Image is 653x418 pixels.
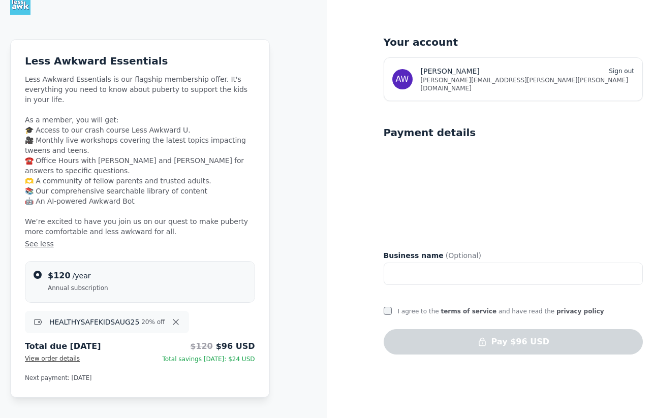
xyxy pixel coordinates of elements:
p: Next payment: [DATE] [25,373,255,383]
a: Sign out [609,68,634,75]
span: [PERSON_NAME][EMAIL_ADDRESS][PERSON_NAME][PERSON_NAME][DOMAIN_NAME] [421,76,635,92]
button: See less [25,239,255,249]
span: Total savings [DATE]: $24 USD [163,356,255,363]
div: AW [392,69,413,89]
span: [PERSON_NAME] [421,66,480,76]
h5: Your account [384,35,643,49]
button: View order details [25,352,80,365]
span: (Optional) [446,250,481,261]
button: Pay $96 USD [384,329,643,355]
span: $96 USD [216,341,255,351]
span: Annual subscription [48,284,246,292]
span: Total due [DATE] [25,341,101,351]
span: Less Awkward Essentials is our flagship membership offer. It's everything you need to know about ... [25,74,255,249]
span: $120 [48,271,71,280]
a: privacy policy [556,308,604,315]
h5: Payment details [384,125,476,140]
p: HEALTHYSAFEKIDSAUG25 [49,317,139,327]
a: terms of service [441,308,496,315]
iframe: Secure payment input frame [382,146,645,242]
span: Business name [384,250,444,261]
span: I agree to the and have read the [398,308,604,315]
span: View order details [25,355,80,362]
span: Less Awkward Essentials [25,55,168,67]
span: $120 [190,341,213,351]
span: /year [73,272,91,280]
span: 20% off [141,318,165,326]
input: $120/yearAnnual subscription [34,271,42,279]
